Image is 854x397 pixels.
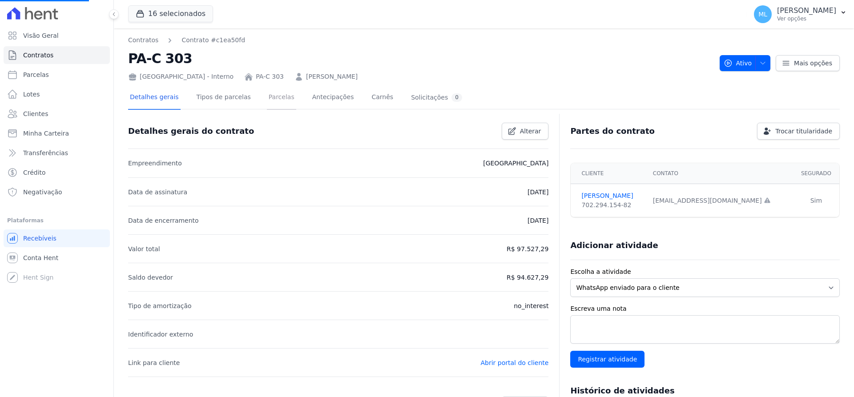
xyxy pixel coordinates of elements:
[7,215,106,226] div: Plataformas
[793,163,839,184] th: Segurado
[128,86,181,110] a: Detalhes gerais
[23,253,58,262] span: Conta Hent
[128,187,187,197] p: Data de assinatura
[507,272,548,283] p: R$ 94.627,29
[528,215,548,226] p: [DATE]
[570,126,655,136] h3: Partes do contrato
[181,36,245,45] a: Contrato #c1ea50fd
[757,123,840,140] a: Trocar titularidade
[648,163,793,184] th: Contato
[4,27,110,44] a: Visão Geral
[128,272,173,283] p: Saldo devedor
[306,72,358,81] a: [PERSON_NAME]
[128,5,213,22] button: 16 selecionados
[570,351,645,368] input: Registrar atividade
[451,93,462,102] div: 0
[411,93,462,102] div: Solicitações
[758,11,767,17] span: ML
[4,229,110,247] a: Recebíveis
[23,70,49,79] span: Parcelas
[128,48,713,68] h2: PA-C 303
[4,144,110,162] a: Transferências
[480,359,548,366] a: Abrir portal do cliente
[23,129,69,138] span: Minha Carteira
[128,215,199,226] p: Data de encerramento
[570,240,658,251] h3: Adicionar atividade
[794,59,832,68] span: Mais opções
[409,86,464,110] a: Solicitações0
[4,85,110,103] a: Lotes
[4,124,110,142] a: Minha Carteira
[128,244,160,254] p: Valor total
[775,127,832,136] span: Trocar titularidade
[4,105,110,123] a: Clientes
[23,31,59,40] span: Visão Geral
[370,86,395,110] a: Carnês
[570,304,840,313] label: Escreva uma nota
[520,127,541,136] span: Alterar
[23,234,56,243] span: Recebíveis
[128,357,180,368] p: Link para cliente
[23,51,53,60] span: Contratos
[777,15,836,22] p: Ver opções
[128,36,713,45] nav: Breadcrumb
[128,36,245,45] nav: Breadcrumb
[128,72,234,81] div: [GEOGRAPHIC_DATA] - Interno
[507,244,548,254] p: R$ 97.527,29
[502,123,549,140] a: Alterar
[581,191,642,201] a: [PERSON_NAME]
[4,66,110,84] a: Parcelas
[581,201,642,210] div: 702.294.154-82
[570,385,674,396] h3: Histórico de atividades
[4,46,110,64] a: Contratos
[4,183,110,201] a: Negativação
[256,72,284,81] a: PA-C 303
[724,55,752,71] span: Ativo
[310,86,356,110] a: Antecipações
[720,55,771,71] button: Ativo
[128,301,192,311] p: Tipo de amortização
[777,6,836,15] p: [PERSON_NAME]
[128,158,182,168] p: Empreendimento
[747,2,854,27] button: ML [PERSON_NAME] Ver opções
[793,184,839,217] td: Sim
[128,329,193,340] p: Identificador externo
[528,187,548,197] p: [DATE]
[267,86,296,110] a: Parcelas
[571,163,647,184] th: Cliente
[776,55,840,71] a: Mais opções
[23,90,40,99] span: Lotes
[23,168,46,177] span: Crédito
[23,109,48,118] span: Clientes
[128,126,254,136] h3: Detalhes gerais do contrato
[23,148,68,157] span: Transferências
[4,164,110,181] a: Crédito
[128,36,158,45] a: Contratos
[195,86,253,110] a: Tipos de parcelas
[514,301,548,311] p: no_interest
[23,188,62,196] span: Negativação
[653,196,788,205] div: [EMAIL_ADDRESS][DOMAIN_NAME]
[483,158,548,168] p: [GEOGRAPHIC_DATA]
[570,267,840,277] label: Escolha a atividade
[4,249,110,267] a: Conta Hent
